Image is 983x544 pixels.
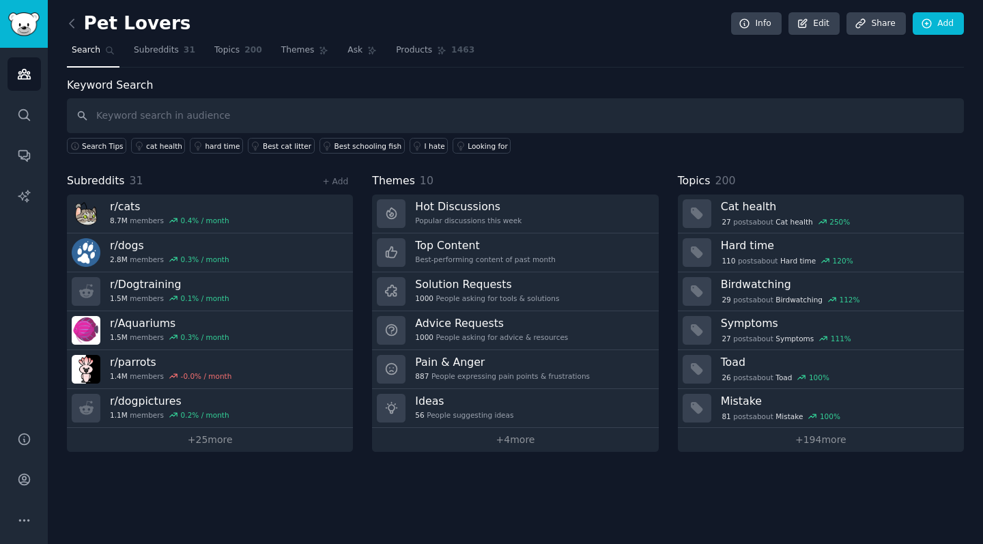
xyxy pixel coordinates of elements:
[721,238,954,253] h3: Hard time
[415,216,522,225] div: Popular discussions this week
[181,294,229,303] div: 0.1 % / month
[110,238,229,253] h3: r/ dogs
[833,256,853,266] div: 120 %
[415,355,590,369] h3: Pain & Anger
[468,141,508,151] div: Looking for
[67,40,119,68] a: Search
[205,141,240,151] div: hard time
[110,332,128,342] span: 1.5M
[244,44,262,57] span: 200
[775,373,792,382] span: Toad
[453,138,511,154] a: Looking for
[415,199,522,214] h3: Hot Discussions
[67,13,190,35] h2: Pet Lovers
[678,350,964,389] a: Toad26postsaboutToad100%
[110,255,229,264] div: members
[67,195,353,233] a: r/cats8.7Mmembers0.4% / month
[721,394,954,408] h3: Mistake
[372,233,658,272] a: Top ContentBest-performing content of past month
[372,311,658,350] a: Advice Requests1000People asking for advice & resources
[829,217,850,227] div: 250 %
[67,233,353,272] a: r/dogs2.8Mmembers0.3% / month
[181,255,229,264] div: 0.3 % / month
[67,173,125,190] span: Subreddits
[410,138,448,154] a: I hate
[181,410,229,420] div: 0.2 % / month
[110,371,231,381] div: members
[415,410,513,420] div: People suggesting ideas
[110,332,229,342] div: members
[721,332,853,345] div: post s about
[415,294,559,303] div: People asking for tools & solutions
[839,295,859,304] div: 112 %
[67,272,353,311] a: r/Dogtraining1.5Mmembers0.1% / month
[82,141,124,151] span: Search Tips
[110,410,128,420] span: 1.1M
[678,272,964,311] a: Birdwatching29postsaboutBirdwatching112%
[146,141,182,151] div: cat health
[181,371,232,381] div: -0.0 % / month
[451,44,474,57] span: 1463
[788,12,840,35] a: Edit
[831,334,851,343] div: 111 %
[110,410,229,420] div: members
[110,216,229,225] div: members
[722,295,730,304] span: 29
[372,173,415,190] span: Themes
[130,174,143,187] span: 31
[110,277,229,291] h3: r/ Dogtraining
[420,174,433,187] span: 10
[372,350,658,389] a: Pain & Anger887People expressing pain points & frustrations
[415,394,513,408] h3: Ideas
[72,199,100,228] img: cats
[846,12,905,35] a: Share
[425,141,445,151] div: I hate
[110,355,231,369] h3: r/ parrots
[184,44,195,57] span: 31
[775,217,812,227] span: Cat health
[319,138,405,154] a: Best schooling fish
[110,294,128,303] span: 1.5M
[721,371,831,384] div: post s about
[67,350,353,389] a: r/parrots1.4Mmembers-0.0% / month
[415,316,568,330] h3: Advice Requests
[722,373,730,382] span: 26
[372,272,658,311] a: Solution Requests1000People asking for tools & solutions
[678,173,711,190] span: Topics
[134,44,179,57] span: Subreddits
[721,410,842,423] div: post s about
[334,141,402,151] div: Best schooling fish
[396,44,432,57] span: Products
[281,44,315,57] span: Themes
[415,332,568,342] div: People asking for advice & resources
[72,355,100,384] img: parrots
[110,394,229,408] h3: r/ dogpictures
[372,389,658,428] a: Ideas56People suggesting ideas
[110,255,128,264] span: 2.8M
[721,355,954,369] h3: Toad
[722,217,730,227] span: 27
[67,138,126,154] button: Search Tips
[343,40,382,68] a: Ask
[820,412,840,421] div: 100 %
[181,332,229,342] div: 0.3 % / month
[276,40,334,68] a: Themes
[721,216,851,228] div: post s about
[678,195,964,233] a: Cat health27postsaboutCat health250%
[214,44,240,57] span: Topics
[715,174,735,187] span: 200
[67,311,353,350] a: r/Aquariums1.5Mmembers0.3% / month
[67,389,353,428] a: r/dogpictures1.1Mmembers0.2% / month
[8,12,40,36] img: GummySearch logo
[722,412,730,421] span: 81
[678,311,964,350] a: Symptoms27postsaboutSymptoms111%
[263,141,311,151] div: Best cat litter
[322,177,348,186] a: + Add
[131,138,185,154] a: cat health
[190,138,242,154] a: hard time
[372,195,658,233] a: Hot DiscussionsPopular discussions this week
[721,277,954,291] h3: Birdwatching
[110,199,229,214] h3: r/ cats
[721,199,954,214] h3: Cat health
[678,428,964,452] a: +194more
